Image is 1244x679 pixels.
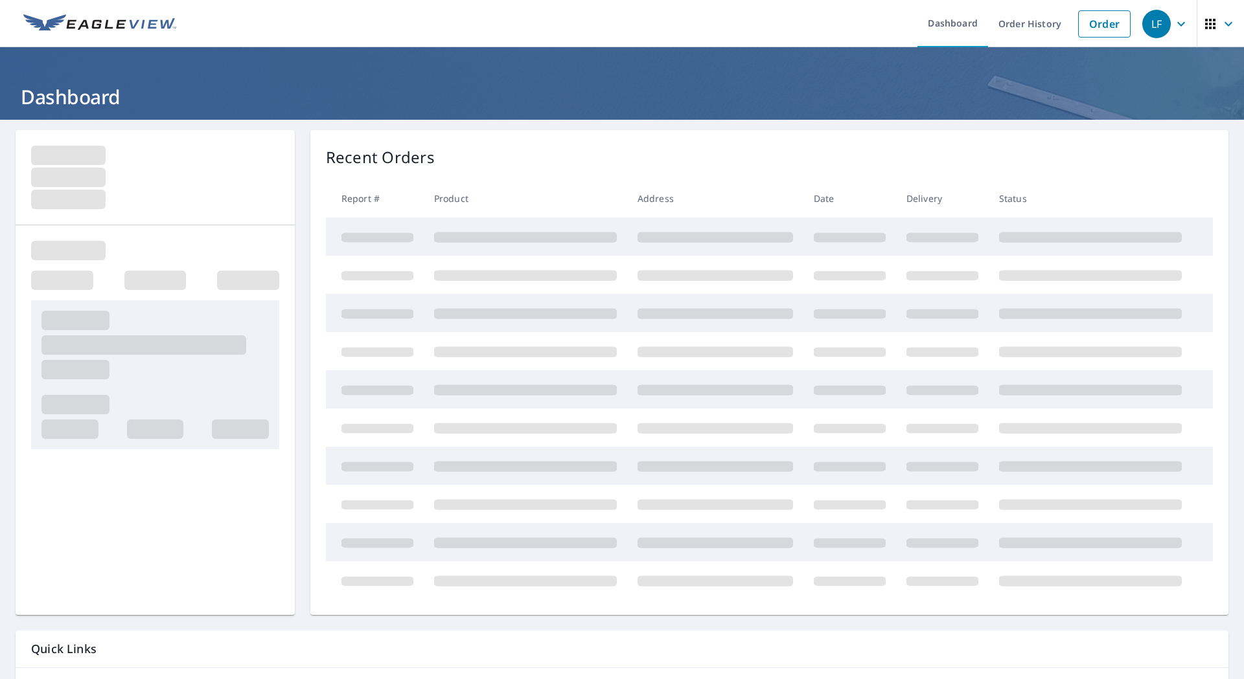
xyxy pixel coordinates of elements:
th: Report # [326,179,424,217]
p: Recent Orders [326,146,435,169]
h1: Dashboard [16,83,1228,110]
p: Quick Links [31,641,1213,657]
a: Order [1078,10,1131,38]
th: Product [424,179,627,217]
img: EV Logo [23,14,176,34]
th: Delivery [896,179,989,217]
th: Address [627,179,803,217]
th: Status [989,179,1192,217]
th: Date [803,179,896,217]
div: LF [1142,10,1171,38]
